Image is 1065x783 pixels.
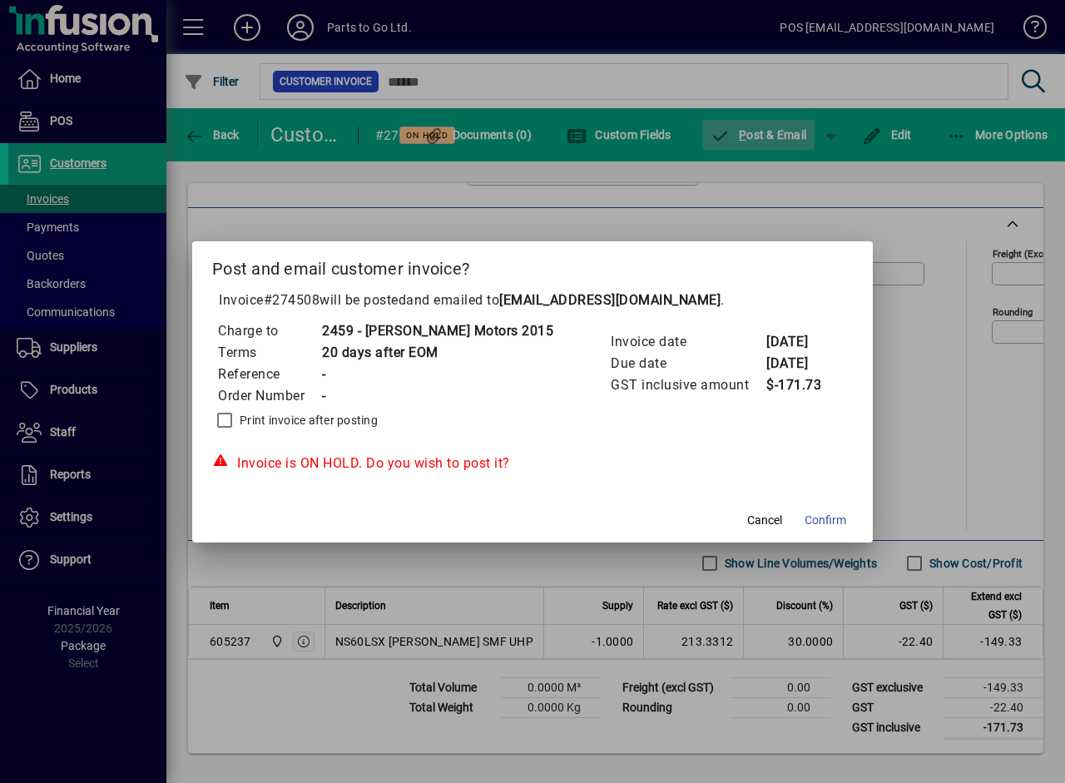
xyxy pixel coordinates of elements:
[217,364,321,385] td: Reference
[321,342,553,364] td: 20 days after EOM
[610,331,765,353] td: Invoice date
[192,241,873,290] h2: Post and email customer invoice?
[610,374,765,396] td: GST inclusive amount
[217,385,321,407] td: Order Number
[765,374,832,396] td: $-171.73
[798,506,853,536] button: Confirm
[805,512,846,529] span: Confirm
[321,385,553,407] td: -
[321,364,553,385] td: -
[217,320,321,342] td: Charge to
[321,320,553,342] td: 2459 - [PERSON_NAME] Motors 2015
[499,292,721,308] b: [EMAIL_ADDRESS][DOMAIN_NAME]
[212,453,853,473] div: Invoice is ON HOLD. Do you wish to post it?
[738,506,791,536] button: Cancel
[212,290,853,310] p: Invoice will be posted .
[236,412,378,429] label: Print invoice after posting
[765,331,832,353] td: [DATE]
[765,353,832,374] td: [DATE]
[217,342,321,364] td: Terms
[747,512,782,529] span: Cancel
[406,292,721,308] span: and emailed to
[610,353,765,374] td: Due date
[264,292,320,308] span: #274508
